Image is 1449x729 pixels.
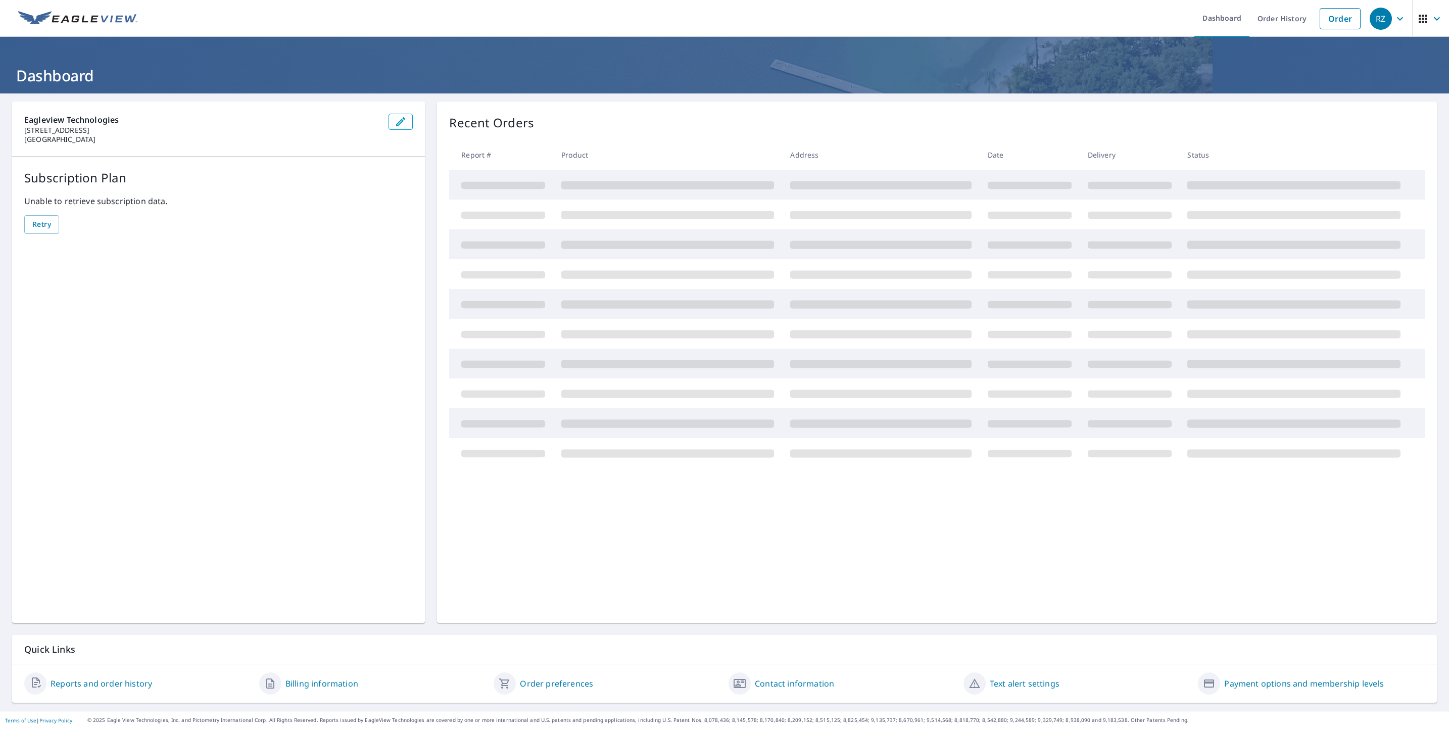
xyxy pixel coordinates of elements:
th: Delivery [1080,140,1180,170]
img: EV Logo [18,11,137,26]
p: Subscription Plan [24,169,413,187]
th: Product [553,140,782,170]
p: Unable to retrieve subscription data. [24,195,413,207]
a: Payment options and membership levels [1224,677,1383,690]
p: [GEOGRAPHIC_DATA] [24,135,380,144]
a: Privacy Policy [39,717,72,724]
h1: Dashboard [12,65,1437,86]
a: Reports and order history [51,677,152,690]
p: [STREET_ADDRESS] [24,126,380,135]
a: Contact information [755,677,834,690]
button: Retry [24,215,59,234]
span: Retry [32,218,51,231]
div: RZ [1370,8,1392,30]
a: Order preferences [520,677,593,690]
a: Text alert settings [990,677,1059,690]
a: Billing information [285,677,358,690]
p: Recent Orders [449,114,534,132]
p: | [5,717,72,723]
th: Status [1179,140,1409,170]
p: Quick Links [24,643,1425,656]
a: Terms of Use [5,717,36,724]
a: Order [1320,8,1361,29]
p: © 2025 Eagle View Technologies, Inc. and Pictometry International Corp. All Rights Reserved. Repo... [87,716,1444,724]
th: Address [782,140,980,170]
th: Report # [449,140,553,170]
p: Eagleview Technologies [24,114,380,126]
th: Date [980,140,1080,170]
